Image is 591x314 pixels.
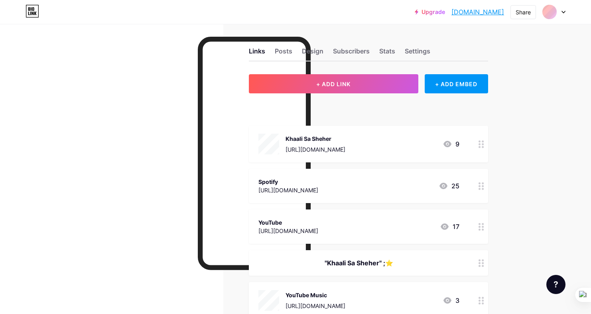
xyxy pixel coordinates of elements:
div: "Khaali Sa Sheher" ;⭐ [258,258,459,268]
a: Upgrade [415,9,445,15]
div: + ADD EMBED [425,74,488,93]
a: [DOMAIN_NAME] [451,7,504,17]
div: 9 [443,139,459,149]
div: Khaali Sa Sheher [286,134,345,143]
div: [URL][DOMAIN_NAME] [258,227,318,235]
div: 17 [440,222,459,231]
div: Settings [405,46,430,61]
div: Posts [275,46,292,61]
div: Share [516,8,531,16]
span: + ADD LINK [316,81,351,87]
div: [URL][DOMAIN_NAME] [286,302,345,310]
div: [URL][DOMAIN_NAME] [258,186,318,194]
div: Design [302,46,323,61]
div: 25 [439,181,459,191]
div: Subscribers [333,46,370,61]
div: [URL][DOMAIN_NAME] [286,145,345,154]
div: Spotify [258,178,318,186]
div: Stats [379,46,395,61]
div: Links [249,46,265,61]
div: YouTube [258,218,318,227]
div: 3 [443,296,459,305]
div: YouTube Music [286,291,345,299]
button: + ADD LINK [249,74,418,93]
